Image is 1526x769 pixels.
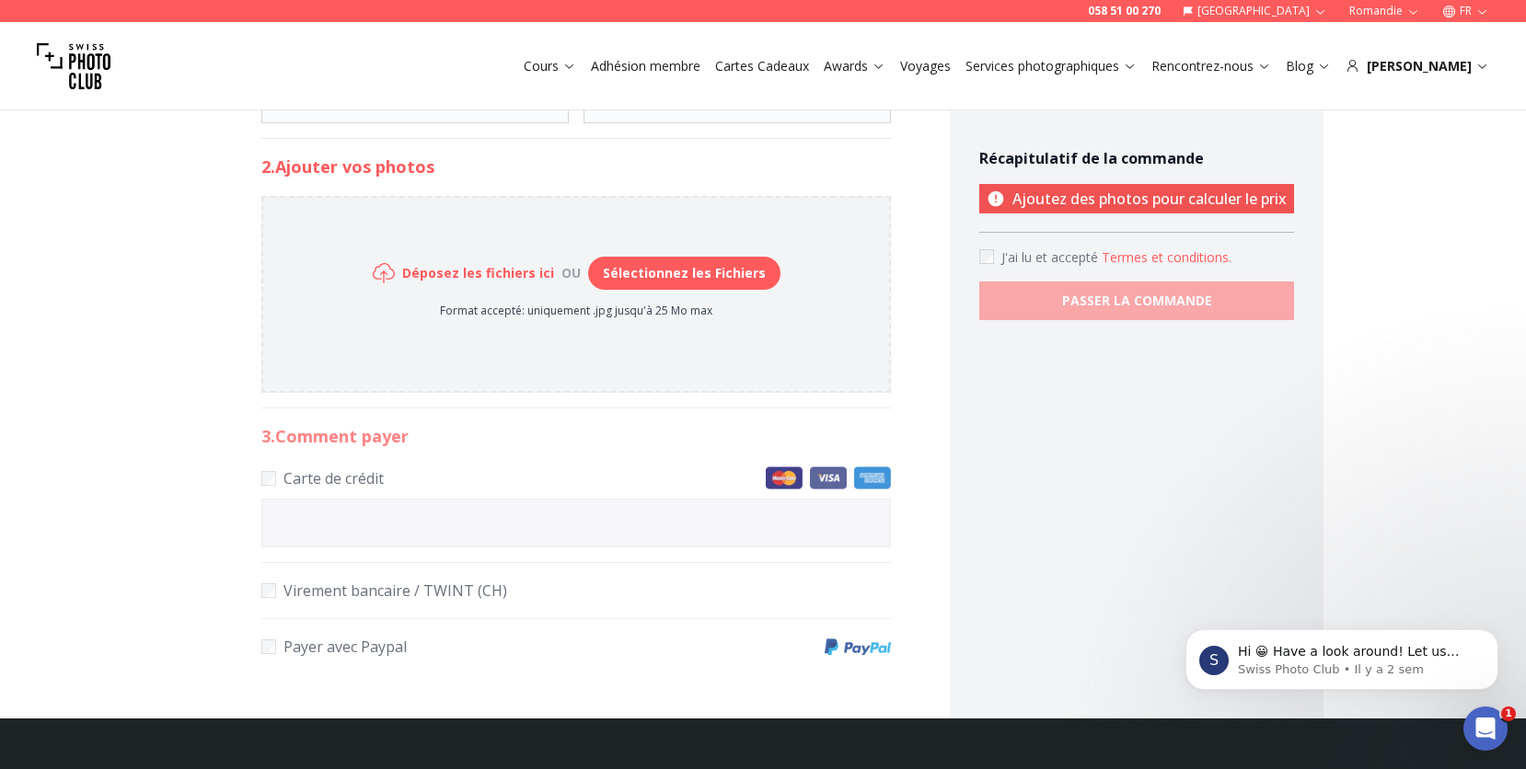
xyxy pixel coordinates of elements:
[591,57,700,75] a: Adhésion membre
[979,184,1294,213] p: Ajoutez des photos pour calculer le prix
[1346,57,1489,75] div: [PERSON_NAME]
[1088,4,1161,18] a: 058 51 00 270
[1001,248,1102,266] span: J'ai lu et accepté
[554,264,588,282] div: ou
[524,57,576,75] a: Cours
[1501,706,1516,721] span: 1
[979,281,1294,320] button: PASSER LA COMMANDE
[816,53,893,79] button: Awards
[402,264,554,282] h6: Déposez les fichiers ici
[1062,292,1212,310] b: PASSER LA COMMANDE
[708,53,816,79] button: Cartes Cadeaux
[958,53,1144,79] button: Services photographiques
[261,154,891,179] h2: 2. Ajouter vos photos
[37,29,110,103] img: Swiss photo club
[1144,53,1278,79] button: Rencontrez-nous
[824,57,885,75] a: Awards
[979,249,994,264] input: Accept terms
[1158,591,1526,719] iframe: Intercom notifications message
[516,53,584,79] button: Cours
[965,57,1137,75] a: Services photographiques
[1102,248,1231,267] button: Accept termsJ'ai lu et accepté
[1151,57,1271,75] a: Rencontrez-nous
[900,57,951,75] a: Voyages
[584,53,708,79] button: Adhésion membre
[715,57,809,75] a: Cartes Cadeaux
[373,304,780,318] p: Format accepté: uniquement .jpg jusqu'à 25 Mo max
[1463,706,1508,751] iframe: Intercom live chat
[893,53,958,79] button: Voyages
[979,147,1294,169] h4: Récapitulatif de la commande
[1286,57,1331,75] a: Blog
[1278,53,1338,79] button: Blog
[588,257,780,290] button: Sélectionnez les Fichiers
